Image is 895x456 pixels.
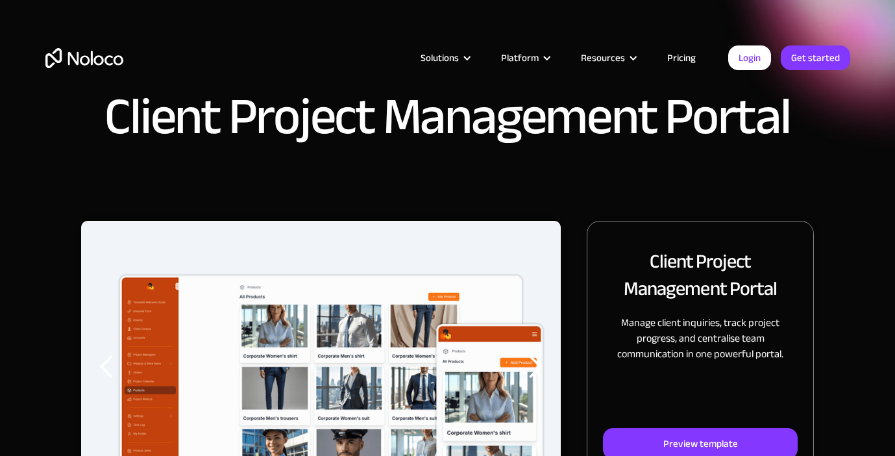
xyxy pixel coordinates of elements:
div: Resources [565,49,651,66]
h2: Client Project Management Portal [603,247,798,302]
div: Platform [485,49,565,66]
p: Manage client inquiries, track project progress, and centralise team communication in one powerfu... [603,315,798,362]
h1: Client Project Management Portal [104,91,790,143]
a: home [45,48,123,68]
a: Pricing [651,49,712,66]
div: Preview template [663,435,738,452]
div: Resources [581,49,625,66]
div: Solutions [404,49,485,66]
a: Login [728,45,771,70]
div: Solutions [421,49,459,66]
a: Get started [781,45,850,70]
div: Platform [501,49,539,66]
